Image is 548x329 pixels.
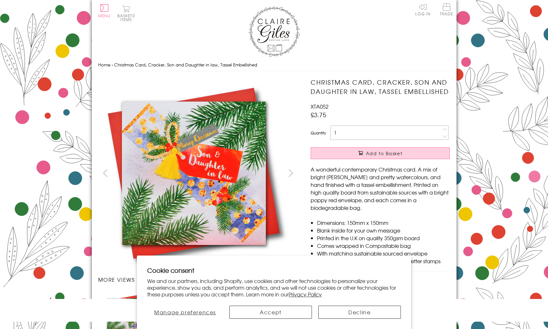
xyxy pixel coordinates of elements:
li: Blank inside for your own message [317,226,450,234]
button: next [283,166,298,180]
nav: breadcrumbs [98,58,450,72]
button: Add to Basket [311,147,450,159]
button: Menu [98,4,111,18]
p: A wonderful contemporary Christmas card. A mix of bright [PERSON_NAME] and pretty watercolours, a... [311,165,450,211]
li: With matching sustainable sourced envelope [317,249,450,257]
span: Add to Basket [366,150,402,157]
li: Dimensions: 150mm x 150mm [317,219,450,226]
a: Trade [440,3,453,17]
a: Home [98,62,110,68]
button: Basket0 items [117,5,135,21]
span: › [112,62,113,68]
span: Christmas Card, Cracker, Son and Daughter in law, Tassel Embellished [114,62,257,68]
span: Trade [440,3,453,16]
h3: More views [98,276,298,283]
span: £3.75 [311,110,326,119]
img: Claire Giles Greetings Cards [249,6,300,57]
span: 0 items [120,13,135,22]
p: We and our partners, including Shopify, use cookies and other technologies to personalize your ex... [147,278,401,297]
li: Printed in the U.K on quality 350gsm board [317,234,450,242]
button: Accept [229,306,312,319]
a: Log In [415,3,431,16]
span: XTA052 [311,103,329,110]
label: Quantity [311,130,326,136]
h1: Christmas Card, Cracker, Son and Daughter in law, Tassel Embellished [311,78,450,96]
span: Manage preferences [154,308,216,316]
img: Christmas Card, Cracker, Son and Daughter in law, Tassel Embellished [98,78,290,269]
button: Decline [318,306,401,319]
a: Privacy Policy [289,290,322,298]
h2: Cookie consent [147,266,401,275]
li: Comes wrapped in Compostable bag [317,242,450,249]
button: Manage preferences [147,306,223,319]
img: Christmas Card, Cracker, Son and Daughter in law, Tassel Embellished [298,78,490,269]
button: prev [98,166,113,180]
span: Menu [98,13,111,19]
